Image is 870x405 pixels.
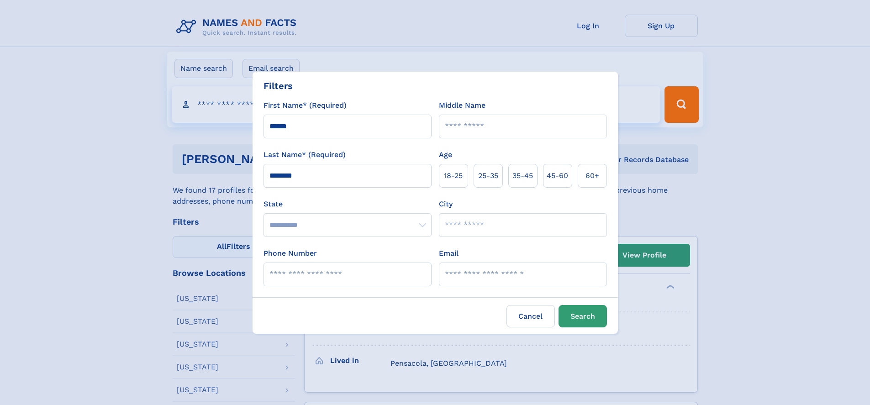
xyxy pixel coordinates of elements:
[439,199,453,210] label: City
[439,149,452,160] label: Age
[478,170,498,181] span: 25‑35
[547,170,568,181] span: 45‑60
[559,305,607,327] button: Search
[585,170,599,181] span: 60+
[439,248,459,259] label: Email
[264,248,317,259] label: Phone Number
[264,199,432,210] label: State
[439,100,485,111] label: Middle Name
[512,170,533,181] span: 35‑45
[264,149,346,160] label: Last Name* (Required)
[444,170,463,181] span: 18‑25
[264,100,347,111] label: First Name* (Required)
[264,79,293,93] div: Filters
[506,305,555,327] label: Cancel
